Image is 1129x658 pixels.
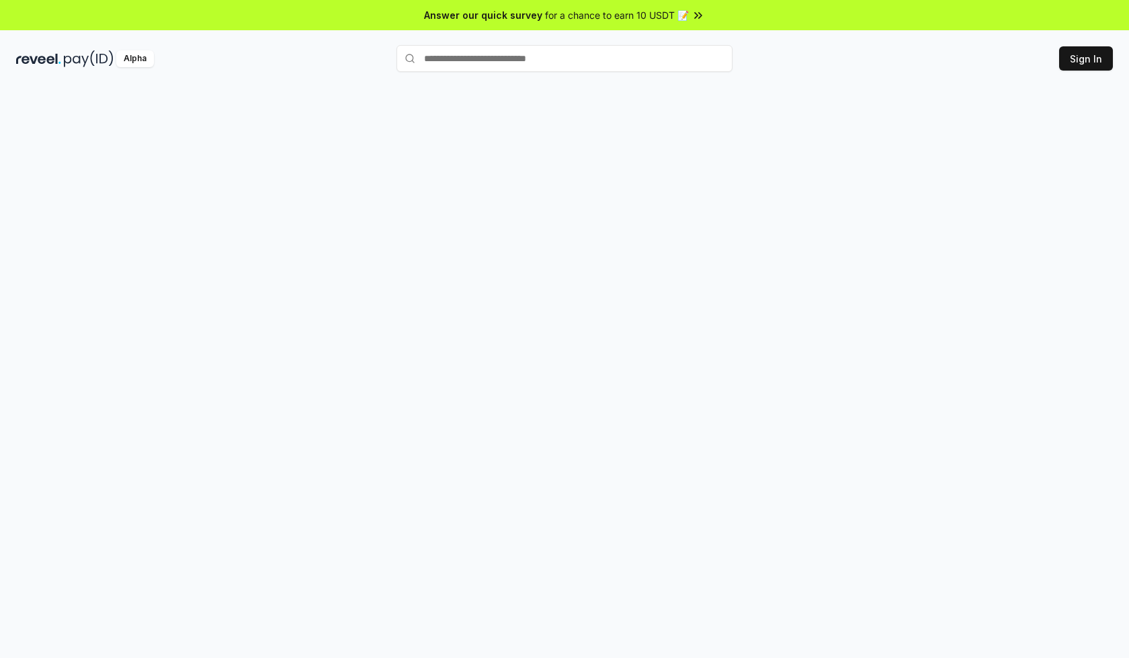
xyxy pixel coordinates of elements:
[16,50,61,67] img: reveel_dark
[116,50,154,67] div: Alpha
[424,8,542,22] span: Answer our quick survey
[545,8,689,22] span: for a chance to earn 10 USDT 📝
[64,50,114,67] img: pay_id
[1059,46,1113,71] button: Sign In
